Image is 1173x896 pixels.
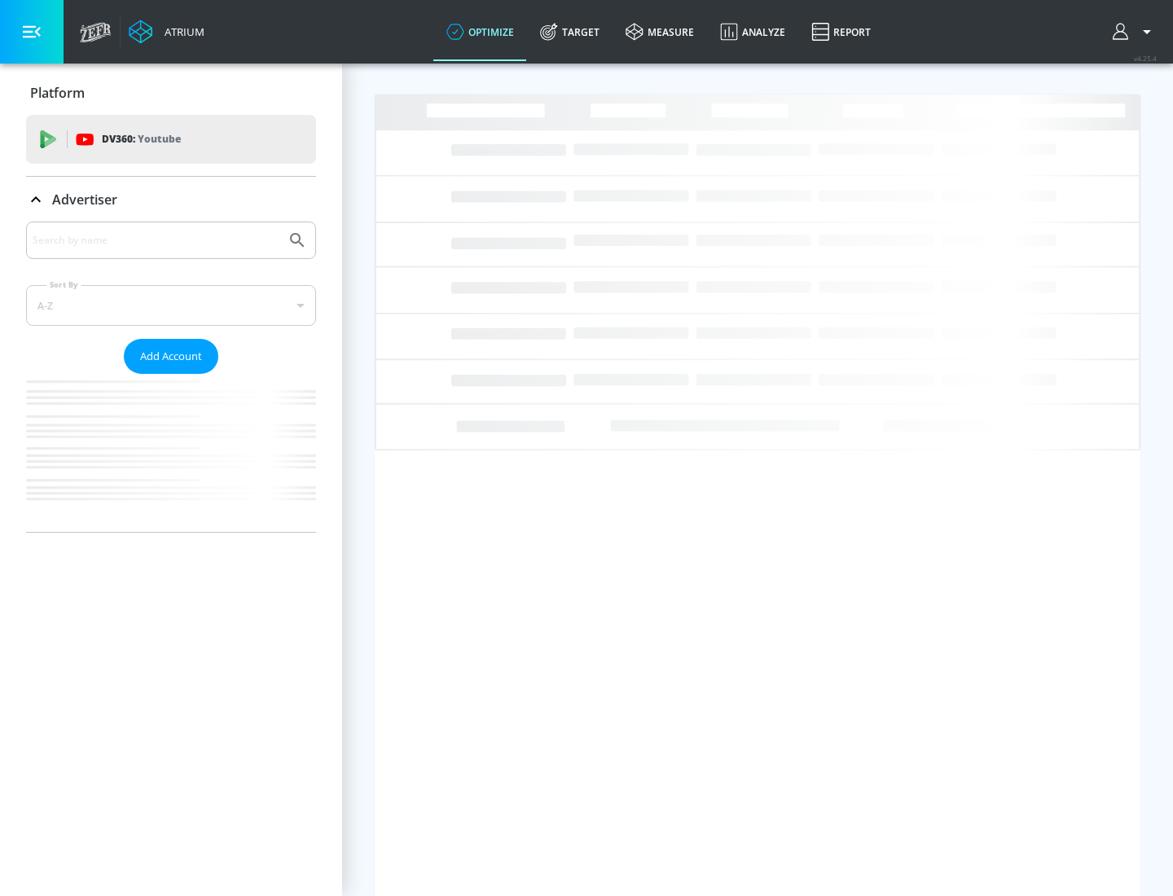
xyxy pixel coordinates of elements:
a: Atrium [129,20,204,44]
a: measure [613,2,707,61]
div: A-Z [26,285,316,326]
a: optimize [433,2,527,61]
p: DV360: [102,130,181,148]
label: Sort By [46,279,81,290]
a: Target [527,2,613,61]
input: Search by name [33,230,279,251]
nav: list of Advertiser [26,374,316,532]
p: Platform [30,84,85,102]
span: Add Account [140,347,202,366]
p: Youtube [138,130,181,147]
button: Add Account [124,339,218,374]
p: Advertiser [52,191,117,209]
a: Analyze [707,2,798,61]
div: Atrium [158,24,204,39]
div: DV360: Youtube [26,115,316,164]
span: v 4.25.4 [1134,54,1157,63]
a: Report [798,2,884,61]
div: Advertiser [26,222,316,532]
div: Platform [26,70,316,116]
div: Advertiser [26,177,316,222]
